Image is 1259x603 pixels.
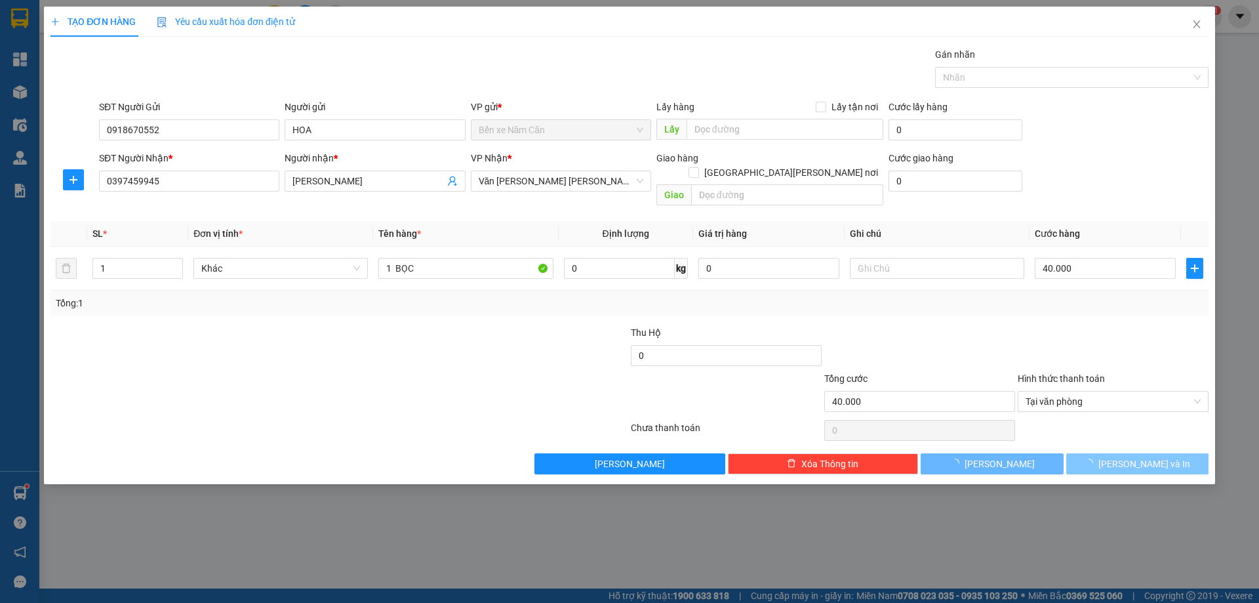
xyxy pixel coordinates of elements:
input: VD: Bàn, Ghế [378,258,553,279]
span: [PERSON_NAME] và In [1098,457,1190,471]
span: [PERSON_NAME] [595,457,665,471]
span: Tổng cước [824,373,868,384]
button: [PERSON_NAME] và In [1066,453,1209,474]
span: close [1191,19,1202,30]
span: plus [50,17,60,26]
span: Giao [656,184,691,205]
div: Người gửi [285,100,465,114]
div: SĐT Người Gửi [99,100,279,114]
span: kg [675,258,688,279]
span: environment [75,31,86,42]
th: Ghi chú [845,221,1029,247]
button: [PERSON_NAME] [534,453,725,474]
span: Lấy tận nơi [826,100,883,114]
span: phone [75,48,86,58]
span: user-add [447,176,458,186]
span: loading [1084,459,1098,468]
span: Văn phòng Hồ Chí Minh [479,171,643,191]
button: plus [63,169,84,190]
span: TẠO ĐƠN HÀNG [50,16,136,27]
span: [GEOGRAPHIC_DATA][PERSON_NAME] nơi [699,165,883,180]
span: Khác [201,259,360,278]
span: Thu Hộ [631,327,661,338]
button: plus [1186,258,1203,279]
button: [PERSON_NAME] [921,453,1063,474]
input: Ghi Chú [850,258,1024,279]
input: Cước giao hàng [889,171,1022,192]
li: 02839.63.63.63 [6,45,250,62]
div: SĐT Người Nhận [99,151,279,165]
span: delete [787,459,796,469]
span: Lấy hàng [656,102,694,112]
span: plus [1187,263,1203,274]
span: Tên hàng [378,228,421,239]
div: VP gửi [471,100,651,114]
button: delete [56,258,77,279]
span: loading [950,459,965,468]
button: Close [1178,7,1215,43]
span: Giá trị hàng [698,228,747,239]
img: icon [157,17,167,28]
b: [PERSON_NAME] [75,9,186,25]
input: Dọc đường [687,119,883,140]
label: Hình thức thanh toán [1018,373,1105,384]
span: Tại văn phòng [1026,392,1201,411]
div: Chưa thanh toán [629,421,823,444]
div: Tổng: 1 [56,296,486,310]
b: GỬI : Bến xe Năm Căn [6,82,185,104]
li: 85 [PERSON_NAME] [6,29,250,45]
span: Xóa Thông tin [801,457,858,471]
span: Đơn vị tính [193,228,243,239]
span: Lấy [656,119,687,140]
div: Người nhận [285,151,465,165]
span: VP Nhận [471,153,508,163]
button: deleteXóa Thông tin [728,453,919,474]
input: 0 [698,258,839,279]
label: Cước lấy hàng [889,102,948,112]
input: Cước lấy hàng [889,119,1022,140]
span: Yêu cầu xuất hóa đơn điện tử [157,16,295,27]
span: Định lượng [603,228,649,239]
span: Giao hàng [656,153,698,163]
span: [PERSON_NAME] [965,457,1035,471]
span: Cước hàng [1035,228,1080,239]
input: Dọc đường [691,184,883,205]
span: plus [64,175,83,185]
span: Bến xe Năm Căn [479,120,643,140]
label: Cước giao hàng [889,153,953,163]
span: SL [92,228,103,239]
label: Gán nhãn [935,49,975,60]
